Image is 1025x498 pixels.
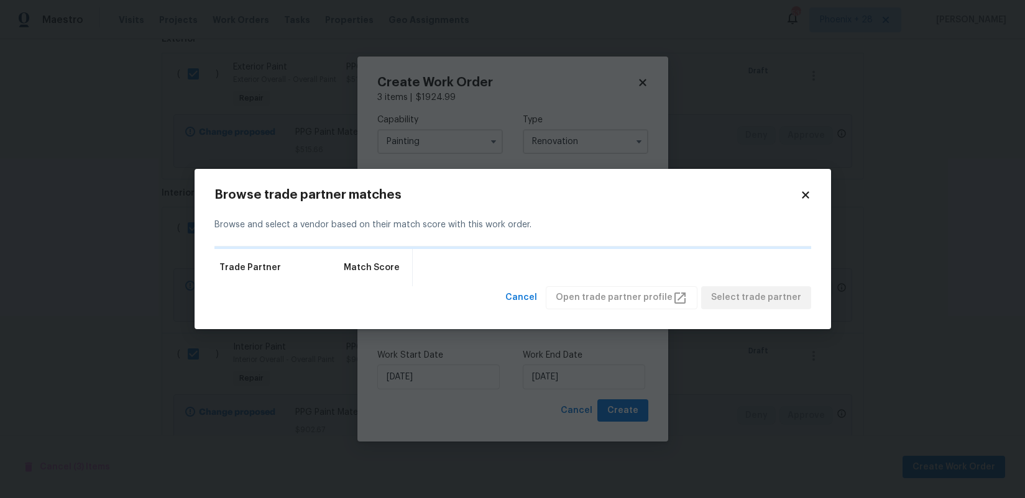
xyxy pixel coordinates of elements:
h2: Browse trade partner matches [214,189,800,201]
span: Cancel [505,290,537,306]
div: Browse and select a vendor based on their match score with this work order. [214,204,811,247]
button: Cancel [500,286,542,309]
span: Trade Partner [219,261,281,274]
span: Match Score [344,261,400,274]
